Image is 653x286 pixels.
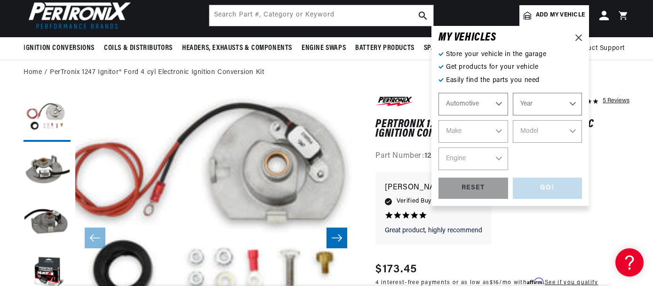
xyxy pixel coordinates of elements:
[209,5,433,26] input: Search Part #, Category or Keyword
[302,43,346,53] span: Engine Swaps
[24,198,71,245] button: Load image 3 in gallery view
[573,37,629,60] summary: Product Support
[438,120,508,143] select: Make
[24,43,95,53] span: Ignition Conversions
[438,178,508,199] div: RESET
[438,147,508,170] select: Engine
[375,150,629,163] div: Part Number:
[99,37,177,59] summary: Coils & Distributors
[297,37,350,59] summary: Engine Swaps
[375,120,629,139] h1: PerTronix 1247 Ignitor® Ford 4 cyl Electronic Ignition Conversion Kit
[104,43,173,53] span: Coils & Distributors
[527,278,543,285] span: Affirm
[50,67,264,78] a: PerTronix 1247 Ignitor® Ford 4 cyl Electronic Ignition Conversion Kit
[385,181,482,195] p: [PERSON_NAME]
[603,95,629,106] div: 5 Reviews
[24,37,99,59] summary: Ignition Conversions
[545,280,598,286] a: See if you qualify - Learn more about Affirm Financing (opens in modal)
[397,196,437,206] span: Verified Buyer
[438,33,496,42] h6: MY VEHICLE S
[519,5,589,26] a: Add my vehicle
[177,37,297,59] summary: Headers, Exhausts & Components
[424,152,440,160] strong: 1247
[419,37,486,59] summary: Spark Plug Wires
[375,261,417,278] span: $173.45
[490,280,500,286] span: $16
[385,226,482,236] p: Great product, highly recommend
[326,228,347,248] button: Slide right
[438,49,582,60] p: Store your vehicle in the garage
[438,93,508,115] select: Ride Type
[24,95,71,142] button: Load image 1 in gallery view
[438,75,582,86] p: Easily find the parts you need
[85,228,105,248] button: Slide left
[513,120,582,143] select: Model
[438,62,582,73] p: Get products for your vehicle
[182,43,292,53] span: Headers, Exhausts & Components
[424,43,481,53] span: Spark Plug Wires
[513,93,582,115] select: Year
[355,43,414,53] span: Battery Products
[24,67,42,78] a: Home
[573,43,625,54] span: Product Support
[24,67,629,78] nav: breadcrumbs
[350,37,419,59] summary: Battery Products
[536,11,585,20] span: Add my vehicle
[24,147,71,194] button: Load image 2 in gallery view
[413,5,433,26] button: search button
